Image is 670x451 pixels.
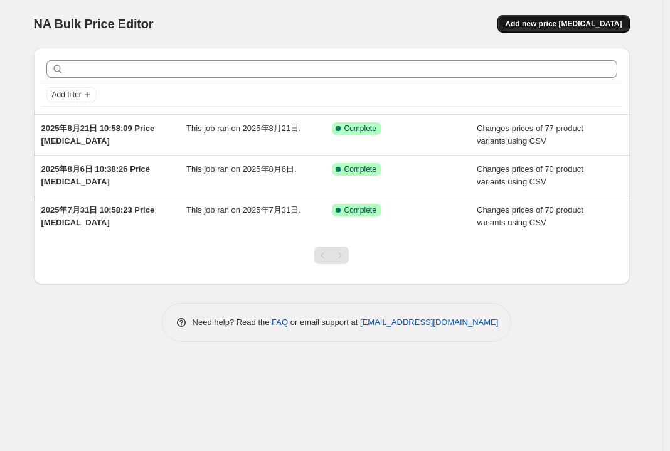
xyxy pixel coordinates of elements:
[52,90,82,100] span: Add filter
[497,15,629,33] button: Add new price [MEDICAL_DATA]
[344,164,376,174] span: Complete
[41,205,155,227] span: 2025年7月31日 10:58:23 Price [MEDICAL_DATA]
[477,205,583,227] span: Changes prices of 70 product variants using CSV
[288,317,360,327] span: or email support at
[344,205,376,215] span: Complete
[186,164,297,174] span: This job ran on 2025年8月6日.
[193,317,272,327] span: Need help? Read the
[46,87,97,102] button: Add filter
[477,124,583,146] span: Changes prices of 77 product variants using CSV
[34,17,154,31] span: NA Bulk Price Editor
[344,124,376,134] span: Complete
[314,247,349,264] nav: Pagination
[360,317,498,327] a: [EMAIL_ADDRESS][DOMAIN_NAME]
[505,19,622,29] span: Add new price [MEDICAL_DATA]
[272,317,288,327] a: FAQ
[41,124,155,146] span: 2025年8月21日 10:58:09 Price [MEDICAL_DATA]
[477,164,583,186] span: Changes prices of 70 product variants using CSV
[186,124,301,133] span: This job ran on 2025年8月21日.
[41,164,150,186] span: 2025年8月6日 10:38:26 Price [MEDICAL_DATA]
[186,205,301,215] span: This job ran on 2025年7月31日.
